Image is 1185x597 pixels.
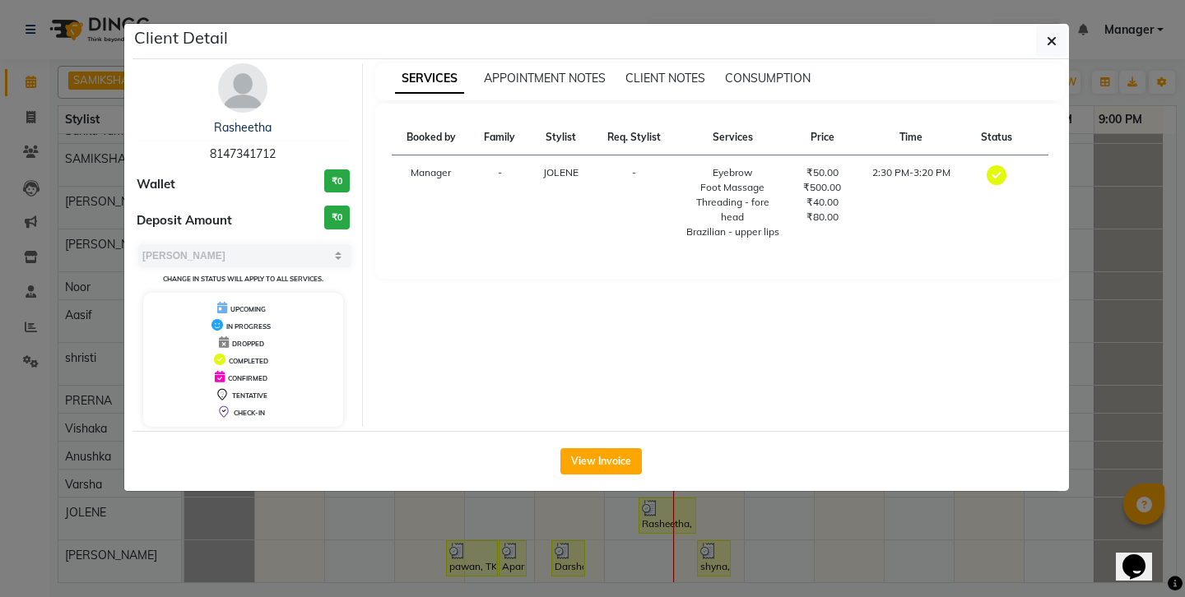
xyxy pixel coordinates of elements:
th: Services [676,120,788,155]
div: ₹500.00 [799,180,845,195]
td: - [471,155,529,250]
div: ₹50.00 [799,165,845,180]
h3: ₹0 [324,206,350,229]
span: CHECK-IN [234,409,265,417]
img: avatar [218,63,267,113]
small: Change in status will apply to all services. [163,275,323,283]
div: Foot Massage [685,180,778,195]
div: ₹40.00 [799,195,845,210]
button: View Invoice [560,448,642,474]
span: CONFIRMED [228,374,267,382]
h5: Client Detail [134,25,228,50]
th: Family [471,120,529,155]
span: Deposit Amount [137,211,232,230]
span: CONSUMPTION [725,71,811,86]
th: Req. Stylist [592,120,676,155]
span: TENTATIVE [232,391,267,400]
div: Eyebrow [685,165,778,180]
h3: ₹0 [324,169,350,193]
span: Wallet [137,175,175,194]
span: SERVICES [395,64,464,94]
span: 8147341712 [210,146,276,161]
span: IN PROGRESS [226,322,271,331]
th: Stylist [529,120,592,155]
td: Manager [392,155,471,250]
span: APPOINTMENT NOTES [484,71,606,86]
th: Price [789,120,855,155]
td: 2:30 PM-3:20 PM [855,155,967,250]
span: JOLENE [543,166,579,178]
span: DROPPED [232,340,264,348]
div: ₹80.00 [799,210,845,224]
th: Booked by [392,120,471,155]
div: Brazilian - upper lips [685,224,778,239]
span: CLIENT NOTES [625,71,705,86]
td: - [592,155,676,250]
th: Time [855,120,967,155]
th: Status [967,120,1025,155]
span: UPCOMING [230,305,266,313]
a: Rasheetha [214,120,272,135]
span: COMPLETED [229,357,268,365]
iframe: chat widget [1116,531,1169,581]
div: Threading - fore head [685,195,778,224]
